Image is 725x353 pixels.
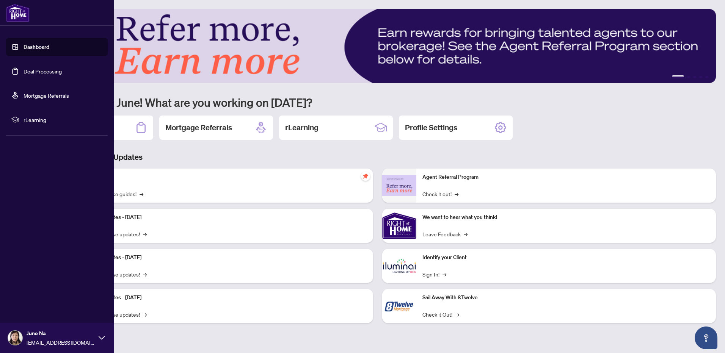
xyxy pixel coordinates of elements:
p: Identify your Client [422,253,710,262]
img: Profile Icon [8,331,22,345]
p: Self-Help [80,173,367,181]
button: 5 [705,75,708,78]
p: Platform Updates - [DATE] [80,294,367,302]
span: June Na [27,329,95,337]
button: 1 [672,75,684,78]
a: Check it out!→ [422,190,458,198]
h2: Mortgage Referrals [165,122,232,133]
span: → [455,310,459,319]
button: 2 [687,75,690,78]
p: Agent Referral Program [422,173,710,181]
img: logo [6,4,30,22]
a: Deal Processing [24,68,62,75]
img: Identify your Client [382,249,416,283]
p: Platform Updates - [DATE] [80,253,367,262]
h1: Welcome back June! What are you working on [DATE]? [39,95,716,109]
button: 4 [699,75,702,78]
span: → [464,230,468,238]
button: 3 [693,75,696,78]
p: Sail Away With 8Twelve [422,294,710,302]
span: pushpin [361,172,370,181]
span: → [143,310,147,319]
p: We want to hear what you think! [422,213,710,222]
span: → [443,270,446,278]
h2: rLearning [285,122,319,133]
span: rLearning [24,116,102,124]
img: We want to hear what you think! [382,209,416,243]
h3: Brokerage & Industry Updates [39,152,716,162]
span: → [140,190,143,198]
a: Leave Feedback→ [422,230,468,238]
a: Check it Out!→ [422,310,459,319]
span: → [143,230,147,238]
a: Sign In!→ [422,270,446,278]
a: Dashboard [24,44,49,50]
h2: Profile Settings [405,122,457,133]
span: [EMAIL_ADDRESS][DOMAIN_NAME] [27,338,95,347]
a: Mortgage Referrals [24,92,69,99]
button: Open asap [695,326,717,349]
span: → [455,190,458,198]
img: Sail Away With 8Twelve [382,289,416,323]
img: Slide 0 [39,9,716,83]
p: Platform Updates - [DATE] [80,213,367,222]
span: → [143,270,147,278]
img: Agent Referral Program [382,175,416,196]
